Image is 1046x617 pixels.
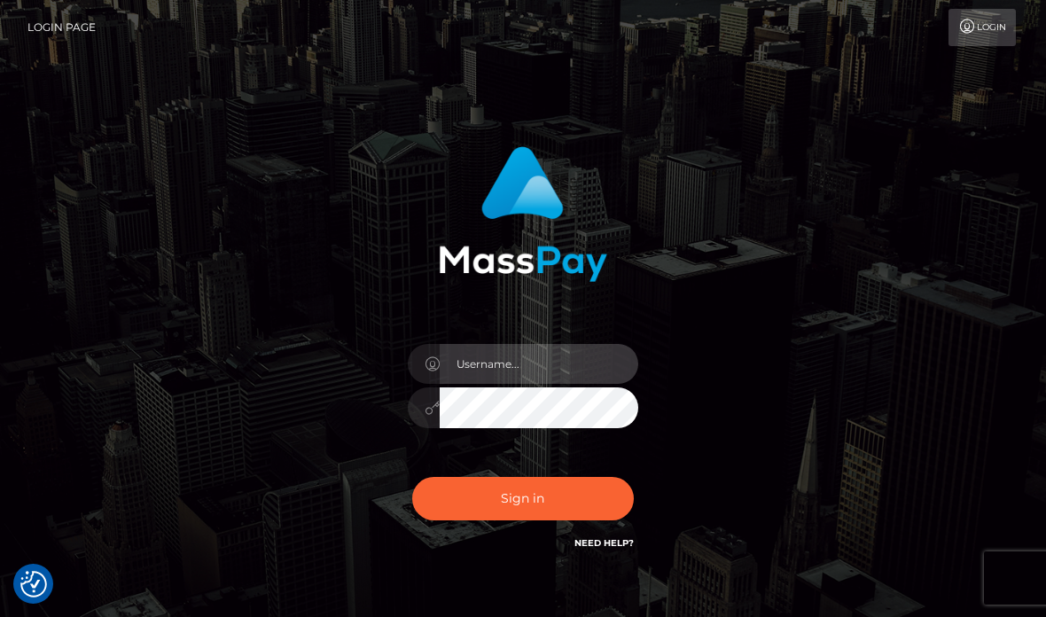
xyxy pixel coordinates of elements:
a: Need Help? [574,537,634,549]
a: Login Page [27,9,96,46]
input: Username... [440,344,638,384]
img: Revisit consent button [20,571,47,597]
img: MassPay Login [439,146,607,282]
button: Sign in [412,477,634,520]
a: Login [948,9,1016,46]
button: Consent Preferences [20,571,47,597]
